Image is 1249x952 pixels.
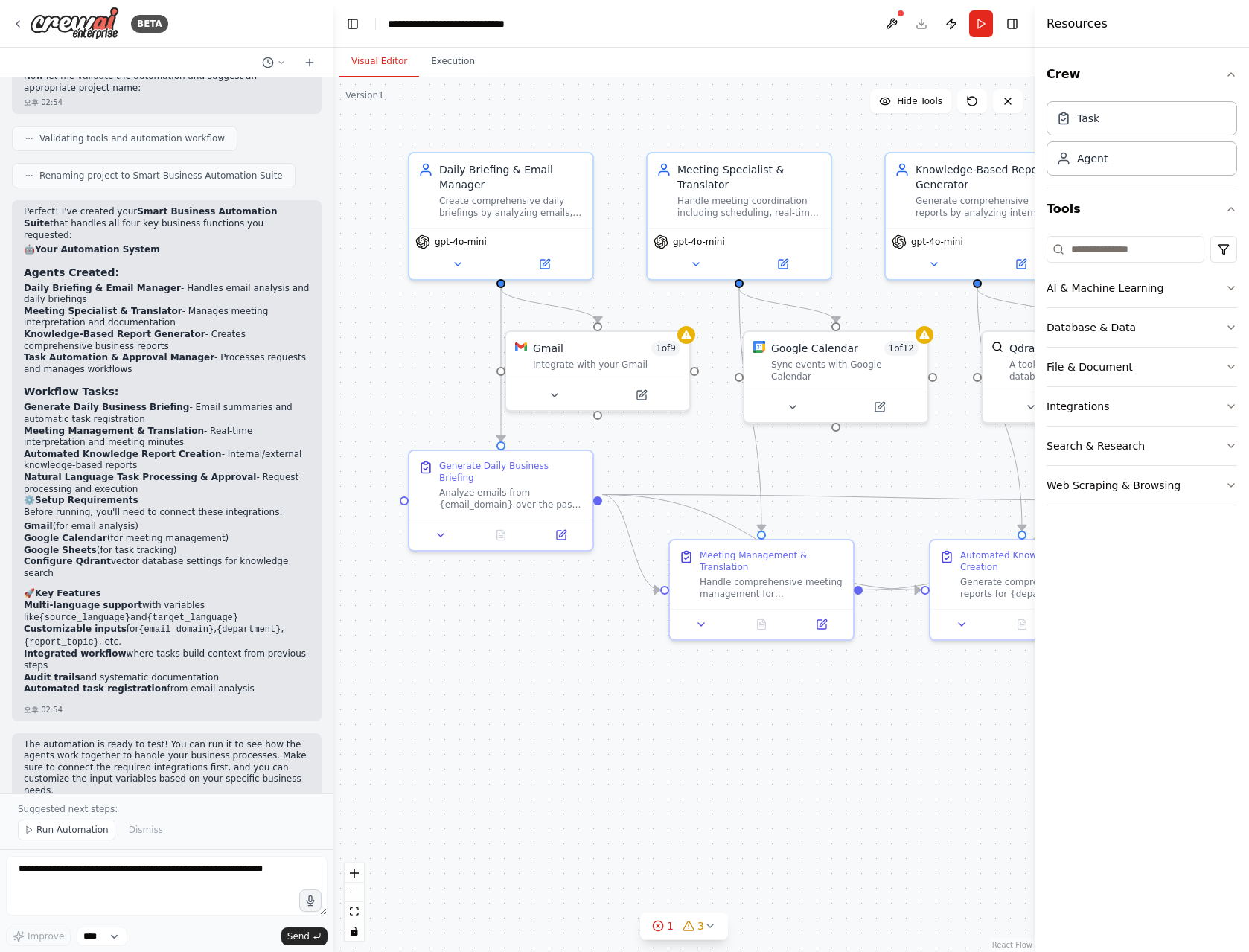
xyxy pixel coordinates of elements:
[700,576,844,600] div: Handle comprehensive meeting management for {meeting_type} including: provide real-time interpret...
[24,672,80,683] strong: Audit trails
[677,195,822,219] div: Handle meeting coordination including scheduling, real-time interpretation support for {source_la...
[24,426,310,449] li: - Real-time interpretation and meeting minutes
[39,170,283,182] span: Renaming project to Smart Business Automation Suite
[535,526,587,544] button: Open in side panel
[24,306,310,329] li: - Manages meeting interpretation and documentation
[533,359,680,371] div: Integrate with your Gmail
[673,236,725,248] span: gpt-4o-mini
[870,89,951,113] button: Hide Tools
[1047,95,1237,188] div: Crew
[837,398,921,416] button: Open in side panel
[408,450,594,552] div: Generate Daily Business BriefingAnalyze emails from {email_domain} over the past {time_period}, e...
[960,549,1105,573] div: Automated Knowledge Report Creation
[24,704,310,715] div: 오후 02:54
[651,341,680,356] span: Number of enabled actions
[147,613,238,623] code: {target_language}
[138,624,214,635] code: {email_domain}
[700,549,844,573] div: Meeting Management & Translation
[1047,54,1237,95] button: Crew
[991,616,1054,633] button: No output available
[439,460,584,484] div: Generate Daily Business Briefing
[24,600,310,624] li: with variables like and
[24,352,214,362] strong: Task Automation & Approval Manager
[24,739,310,797] p: The automation is ready to test! You can run it to see how the agents work together to handle you...
[24,352,310,375] li: - Processes requests and manages workflows
[24,402,189,412] strong: Generate Daily Business Briefing
[884,341,919,356] span: Number of enabled actions
[35,588,101,598] strong: Key Features
[992,941,1032,949] a: React Flow attribution
[28,930,64,942] span: Improve
[753,341,765,353] img: Google Calendar
[24,206,278,229] strong: Smart Business Automation Suite
[345,863,364,883] button: zoom in
[863,583,921,598] g: Edge from cf0b4f11-e4e8-4b2c-9ded-d3f3b36b5a7a to 8bfc4260-dcba-4d81-b904-ba4f12106c21
[1077,151,1108,166] div: Agent
[35,495,138,505] strong: Setup Requirements
[35,244,160,255] strong: Your Automation System
[18,820,115,840] button: Run Automation
[1047,427,1237,465] button: Search & Research
[602,488,1181,508] g: Edge from 8a218a5b-bd37-4abc-a46a-83fdebd7447d to 4bb66a7b-8ef9-455d-a282-e178bf65ddb2
[24,402,310,425] li: - Email summaries and automatic task registration
[1047,269,1237,307] button: AI & Machine Learning
[439,487,584,511] div: Analyze emails from {email_domain} over the past {time_period}, extract key information including...
[24,386,118,397] strong: Workflow Tasks:
[916,162,1060,192] div: Knowledge-Based Report Generator
[981,330,1167,424] div: QdrantVectorSearchToolQdrantVectorSearchToolA tool to search the Qdrant database for relevant inf...
[129,824,163,836] span: Dismiss
[24,426,204,436] strong: Meeting Management & Translation
[916,195,1060,219] div: Generate comprehensive reports by analyzing internal knowledge bases, external data sources, and ...
[646,152,832,281] div: Meeting Specialist & TranslatorHandle meeting coordination including scheduling, real-time interp...
[36,824,109,836] span: Run Automation
[435,236,487,248] span: gpt-4o-mini
[419,46,487,77] button: Execution
[24,449,310,472] li: - Internal/external knowledge-based reports
[131,15,168,33] div: BETA
[299,889,322,912] button: Click to speak your automation idea
[24,472,310,495] li: - Request processing and execution
[339,46,419,77] button: Visual Editor
[24,206,310,241] p: Perfect! I've created your that handles all four key business functions you requested:
[599,386,683,404] button: Open in side panel
[24,624,310,648] li: for , , , etc.
[24,556,111,566] strong: Configure Qdrant
[388,16,552,31] nav: breadcrumb
[24,600,142,610] strong: Multi-language support
[345,902,364,921] button: fit view
[24,495,310,507] h2: ⚙️
[24,97,310,108] div: 오후 02:54
[345,89,384,101] div: Version 1
[1047,387,1237,426] button: Integrations
[863,493,1181,598] g: Edge from cf0b4f11-e4e8-4b2c-9ded-d3f3b36b5a7a to 4bb66a7b-8ef9-455d-a282-e178bf65ddb2
[345,883,364,902] button: zoom out
[24,545,97,555] strong: Google Sheets
[796,616,847,633] button: Open in side panel
[1047,348,1237,386] button: File & Document
[1047,466,1237,505] button: Web Scraping & Browsing
[287,930,310,942] span: Send
[18,803,316,815] p: Suggested next steps:
[24,283,181,293] strong: Daily Briefing & Email Manager
[979,255,1063,273] button: Open in side panel
[884,152,1070,281] div: Knowledge-Based Report GeneratorGenerate comprehensive reports by analyzing internal knowledge ba...
[24,521,53,531] strong: Gmail
[929,539,1115,641] div: Automated Knowledge Report CreationGenerate comprehensive reports for {department} on {report_top...
[1002,13,1023,34] button: Hide right sidebar
[697,919,704,933] span: 3
[39,613,130,623] code: {source_language}
[24,283,310,306] li: - Handles email analysis and daily briefings
[771,341,858,356] div: Google Calendar
[345,921,364,941] button: toggle interactivity
[298,54,322,71] button: Start a new chat
[533,341,563,356] div: Gmail
[897,95,942,107] span: Hide Tools
[640,913,728,940] button: 13
[730,616,793,633] button: No output available
[668,539,855,641] div: Meeting Management & TranslationHandle comprehensive meeting management for {meeting_type} includ...
[24,556,310,579] li: vector database settings for knowledge search
[771,359,919,383] div: Sync events with Google Calendar
[493,288,508,441] g: Edge from 42499833-6d4b-4a05-87ae-0c52642da362 to 8a218a5b-bd37-4abc-a46a-83fdebd7447d
[439,195,584,219] div: Create comprehensive daily briefings by analyzing emails, extracting key information, and automat...
[24,683,167,694] strong: Automated task registration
